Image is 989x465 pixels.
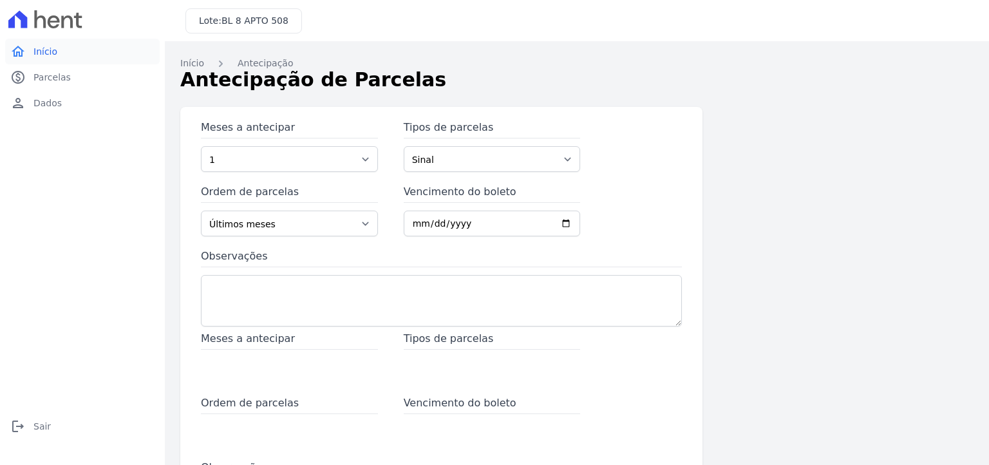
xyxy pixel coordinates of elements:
[180,65,974,94] h1: Antecipação de Parcelas
[180,57,974,70] nav: Breadcrumb
[201,395,378,414] span: Ordem de parcelas
[201,331,378,350] span: Meses a antecipar
[10,419,26,434] i: logout
[5,413,160,439] a: logoutSair
[10,44,26,59] i: home
[404,120,581,138] label: Tipos de parcelas
[5,90,160,116] a: personDados
[201,249,682,267] label: Observações
[10,70,26,85] i: paid
[33,420,51,433] span: Sair
[404,184,581,203] label: Vencimento do boleto
[180,57,204,70] a: Início
[33,45,57,58] span: Início
[238,57,293,70] a: Antecipação
[10,95,26,111] i: person
[199,14,288,28] h3: Lote:
[33,71,71,84] span: Parcelas
[5,64,160,90] a: paidParcelas
[201,120,378,138] label: Meses a antecipar
[221,15,288,26] span: BL 8 APTO 508
[404,395,581,414] span: Vencimento do boleto
[404,331,581,350] span: Tipos de parcelas
[201,184,378,203] label: Ordem de parcelas
[5,39,160,64] a: homeInício
[33,97,62,109] span: Dados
